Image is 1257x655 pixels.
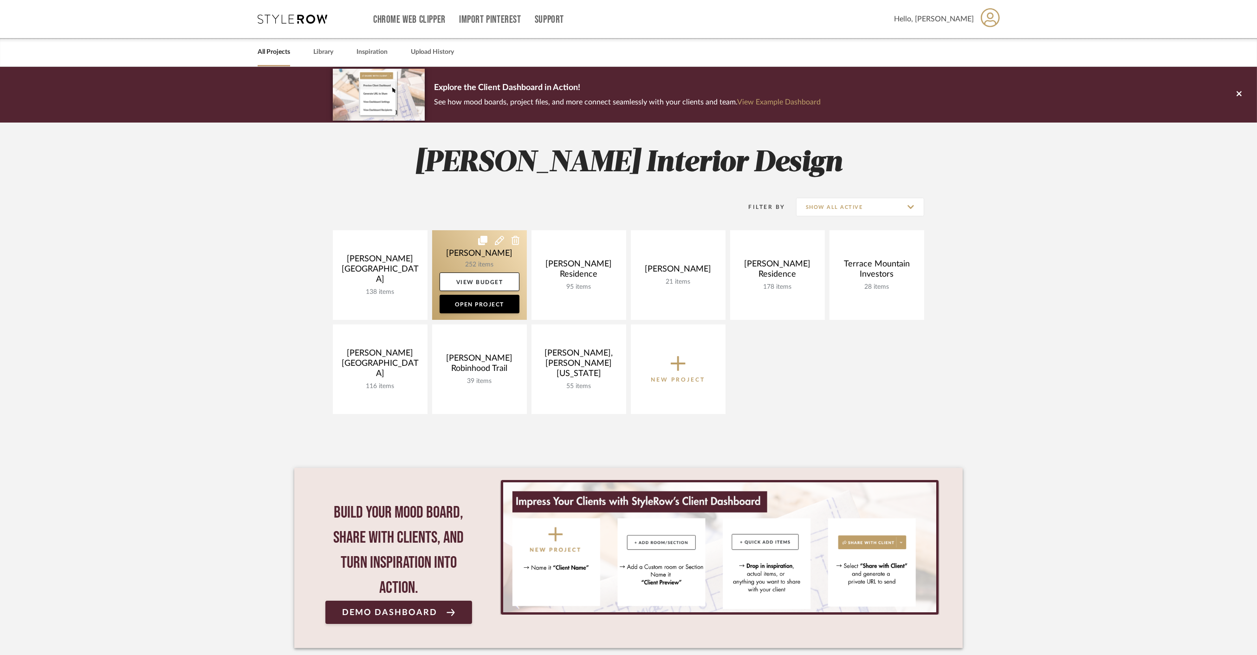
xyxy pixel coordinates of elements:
div: 55 items [539,383,619,390]
div: Filter By [737,202,785,212]
div: [PERSON_NAME][GEOGRAPHIC_DATA] [340,254,420,288]
a: Inspiration [356,46,388,58]
a: Open Project [440,295,519,313]
p: See how mood boards, project files, and more connect seamlessly with your clients and team. [434,96,821,109]
div: 178 items [738,283,817,291]
div: Terrace Mountain Investors [837,259,917,283]
div: [PERSON_NAME] [638,264,718,278]
a: View Example Dashboard [737,98,821,106]
a: Library [313,46,333,58]
h2: [PERSON_NAME] Interior Design [294,146,963,181]
div: [PERSON_NAME] Robinhood Trail [440,353,519,377]
button: New Project [631,324,726,414]
div: [PERSON_NAME] Residence [738,259,817,283]
div: 21 items [638,278,718,286]
img: d5d033c5-7b12-40c2-a960-1ecee1989c38.png [333,69,425,120]
div: 95 items [539,283,619,291]
div: 39 items [440,377,519,385]
div: 138 items [340,288,420,296]
div: 116 items [340,383,420,390]
a: Support [535,16,564,24]
div: [PERSON_NAME] Residence [539,259,619,283]
div: [PERSON_NAME][GEOGRAPHIC_DATA] [340,348,420,383]
div: Build your mood board, share with clients, and turn inspiration into action. [325,500,472,601]
a: Import Pinterest [459,16,521,24]
div: 28 items [837,283,917,291]
a: Chrome Web Clipper [373,16,446,24]
img: StyleRow_Client_Dashboard_Banner__1_.png [503,482,936,612]
div: [PERSON_NAME], [PERSON_NAME] [US_STATE] [539,348,619,383]
a: View Budget [440,272,519,291]
a: All Projects [258,46,290,58]
a: Upload History [411,46,454,58]
a: Demo Dashboard [325,601,472,624]
div: 0 [500,480,940,615]
p: New Project [651,375,706,384]
span: Hello, [PERSON_NAME] [894,13,974,25]
p: Explore the Client Dashboard in Action! [434,81,821,96]
span: Demo Dashboard [342,608,437,617]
